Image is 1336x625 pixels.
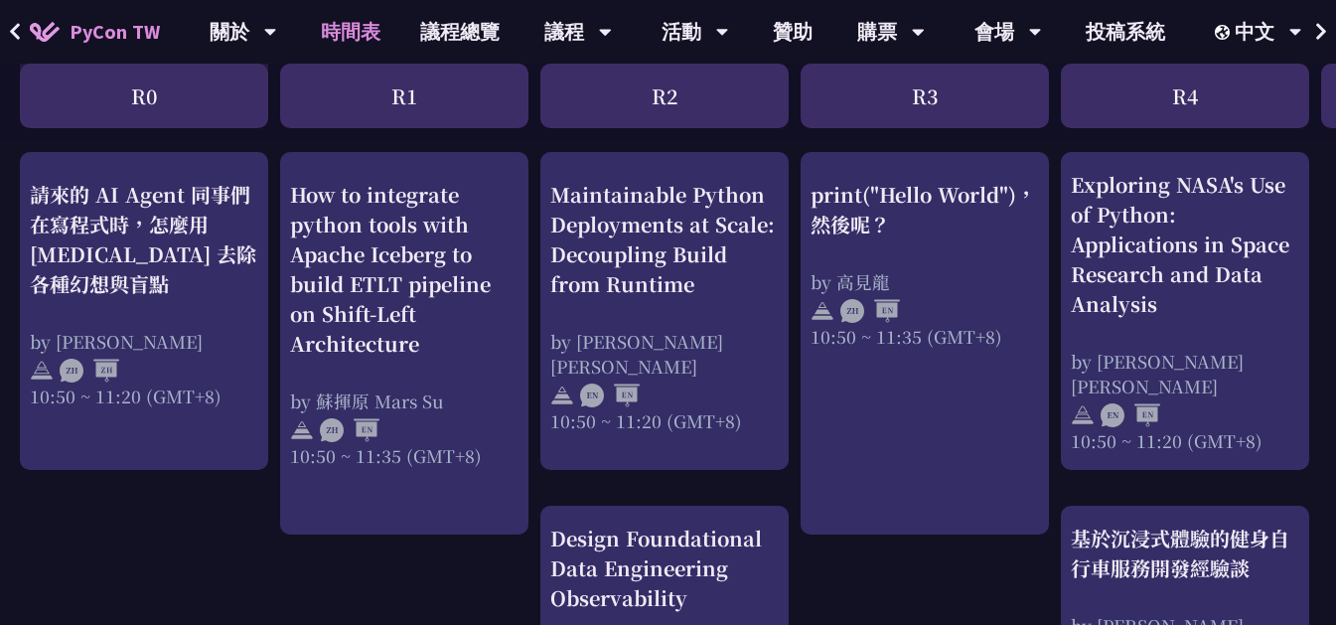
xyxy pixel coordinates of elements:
div: by 高見龍 [811,268,1039,293]
div: print("Hello World")，然後呢？ [811,179,1039,238]
img: ZHEN.371966e.svg [320,418,379,442]
span: PyCon TW [70,17,160,47]
div: by 蘇揮原 Mars Su [290,388,519,412]
div: 10:50 ~ 11:20 (GMT+8) [1071,428,1299,453]
img: svg+xml;base64,PHN2ZyB4bWxucz0iaHR0cDovL3d3dy53My5vcmcvMjAwMC9zdmciIHdpZHRoPSIyNCIgaGVpZ2h0PSIyNC... [1071,403,1095,427]
div: 10:50 ~ 11:35 (GMT+8) [811,323,1039,348]
img: svg+xml;base64,PHN2ZyB4bWxucz0iaHR0cDovL3d3dy53My5vcmcvMjAwMC9zdmciIHdpZHRoPSIyNCIgaGVpZ2h0PSIyNC... [550,384,574,407]
img: ENEN.5a408d1.svg [1101,403,1160,427]
div: 10:50 ~ 11:20 (GMT+8) [30,383,258,407]
div: 基於沉浸式體驗的健身自行車服務開發經驗談 [1071,524,1299,583]
img: Home icon of PyCon TW 2025 [30,22,60,42]
img: ZHZH.38617ef.svg [60,359,119,383]
img: ENEN.5a408d1.svg [580,384,640,407]
img: svg+xml;base64,PHN2ZyB4bWxucz0iaHR0cDovL3d3dy53My5vcmcvMjAwMC9zdmciIHdpZHRoPSIyNCIgaGVpZ2h0PSIyNC... [290,418,314,442]
a: 請來的 AI Agent 同事們在寫程式時，怎麼用 [MEDICAL_DATA] 去除各種幻想與盲點 by [PERSON_NAME] 10:50 ~ 11:20 (GMT+8) [30,170,258,453]
img: svg+xml;base64,PHN2ZyB4bWxucz0iaHR0cDovL3d3dy53My5vcmcvMjAwMC9zdmciIHdpZHRoPSIyNCIgaGVpZ2h0PSIyNC... [30,359,54,383]
div: Maintainable Python Deployments at Scale: Decoupling Build from Runtime [550,179,779,298]
div: 10:50 ~ 11:35 (GMT+8) [290,442,519,467]
a: print("Hello World")，然後呢？ by 高見龍 10:50 ~ 11:35 (GMT+8) [811,170,1039,518]
div: by [PERSON_NAME] [PERSON_NAME] [550,328,779,378]
div: Exploring NASA's Use of Python: Applications in Space Research and Data Analysis [1071,170,1299,319]
img: Locale Icon [1215,25,1235,40]
div: 請來的 AI Agent 同事們在寫程式時，怎麼用 [MEDICAL_DATA] 去除各種幻想與盲點 [30,179,258,298]
div: Design Foundational Data Engineering Observability [550,524,779,613]
a: How to integrate python tools with Apache Iceberg to build ETLT pipeline on Shift-Left Architectu... [290,170,519,518]
div: R2 [540,64,789,128]
div: R0 [20,64,268,128]
div: by [PERSON_NAME] [30,328,258,353]
div: How to integrate python tools with Apache Iceberg to build ETLT pipeline on Shift-Left Architecture [290,179,519,358]
div: 10:50 ~ 11:20 (GMT+8) [550,407,779,432]
img: ZHEN.371966e.svg [840,299,900,323]
div: R3 [801,64,1049,128]
div: by [PERSON_NAME] [PERSON_NAME] [1071,349,1299,398]
img: svg+xml;base64,PHN2ZyB4bWxucz0iaHR0cDovL3d3dy53My5vcmcvMjAwMC9zdmciIHdpZHRoPSIyNCIgaGVpZ2h0PSIyNC... [811,299,834,323]
a: Exploring NASA's Use of Python: Applications in Space Research and Data Analysis by [PERSON_NAME]... [1071,170,1299,453]
div: R4 [1061,64,1309,128]
a: Maintainable Python Deployments at Scale: Decoupling Build from Runtime by [PERSON_NAME] [PERSON_... [550,170,779,453]
div: R1 [280,64,528,128]
a: PyCon TW [10,7,180,57]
